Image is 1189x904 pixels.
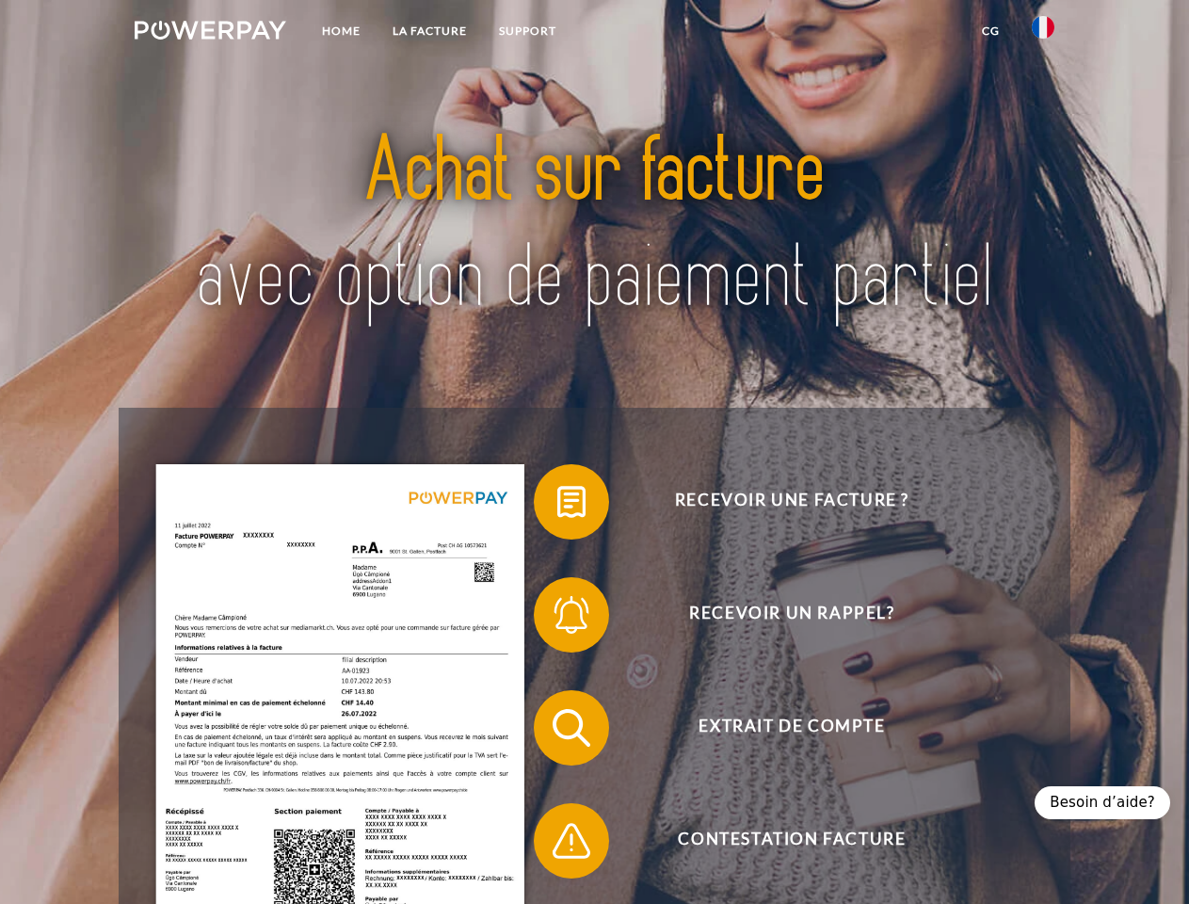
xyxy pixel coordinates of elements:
img: logo-powerpay-white.svg [135,21,286,40]
span: Recevoir un rappel? [561,577,1022,653]
a: Home [306,14,377,48]
span: Extrait de compte [561,690,1022,766]
img: qb_bell.svg [548,591,595,638]
a: CG [966,14,1016,48]
span: Recevoir une facture ? [561,464,1022,540]
a: Support [483,14,572,48]
button: Recevoir une facture ? [534,464,1023,540]
a: LA FACTURE [377,14,483,48]
button: Extrait de compte [534,690,1023,766]
img: qb_search.svg [548,704,595,751]
span: Contestation Facture [561,803,1022,879]
img: qb_bill.svg [548,478,595,525]
div: Besoin d’aide? [1035,786,1170,819]
img: fr [1032,16,1054,39]
img: qb_warning.svg [548,817,595,864]
button: Contestation Facture [534,803,1023,879]
img: title-powerpay_fr.svg [180,90,1009,361]
button: Recevoir un rappel? [534,577,1023,653]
